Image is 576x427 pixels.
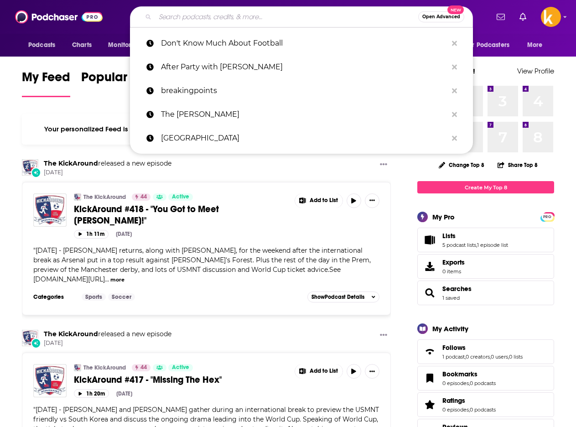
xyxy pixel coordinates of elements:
[542,213,553,220] a: PRO
[15,8,103,26] img: Podchaser - Follow, Share and Rate Podcasts
[442,344,523,352] a: Follows
[83,364,126,371] a: The KickAround
[497,156,538,174] button: Share Top 8
[447,5,464,14] span: New
[130,6,473,27] div: Search podcasts, credits, & more...
[432,213,455,221] div: My Pro
[108,293,135,301] a: Soccer
[420,260,439,273] span: Exports
[442,354,465,360] a: 1 podcast
[417,281,554,305] span: Searches
[417,181,554,193] a: Create My Top 8
[466,354,490,360] a: 0 creators
[74,203,288,226] a: KickAround #418 - "You Got to Meet [PERSON_NAME]!"
[22,69,70,90] span: My Feed
[376,159,391,171] button: Show More Button
[130,126,473,150] a: [GEOGRAPHIC_DATA]
[508,354,509,360] span: ,
[116,231,132,237] div: [DATE]
[66,36,97,54] a: Charts
[74,374,288,385] a: KickAround #417 - "Missing The Hex"
[74,230,109,239] button: 1h 11m
[490,354,491,360] span: ,
[22,114,391,145] div: Your personalized Feed is curated based on the Podcasts, Creators, Users, and Lists that you Follow.
[307,292,379,302] button: ShowPodcast Details
[168,193,193,201] a: Active
[140,193,147,202] span: 44
[44,330,98,338] a: The KickAround
[74,203,219,226] span: KickAround #418 - "You Got to Meet [PERSON_NAME]!"
[470,380,496,386] a: 0 podcasts
[33,293,74,301] h3: Categories
[491,354,508,360] a: 0 users
[33,246,371,283] span: "
[28,39,55,52] span: Podcasts
[81,69,159,90] span: Popular Feed
[74,193,81,201] a: The KickAround
[417,392,554,417] span: Ratings
[310,197,338,204] span: Add to List
[442,295,460,301] a: 1 saved
[33,364,67,397] img: KickAround #417 - "Missing The Hex"
[44,159,98,167] a: The KickAround
[74,364,81,371] img: The KickAround
[83,193,126,201] a: The KickAround
[44,159,171,168] h3: released a new episode
[22,36,67,54] button: open menu
[442,232,508,240] a: Lists
[105,275,109,283] span: ...
[22,159,38,176] img: The KickAround
[161,55,447,79] p: After Party with Emily Jashinsky
[31,338,41,348] div: New Episode
[516,9,530,25] a: Show notifications dropdown
[295,193,342,208] button: Show More Button
[161,79,447,103] p: breakingpoints
[442,285,472,293] a: Searches
[33,246,371,283] span: [DATE] - [PERSON_NAME] returns, along with [PERSON_NAME], for the weekend after the international...
[295,364,342,379] button: Show More Button
[470,406,496,413] a: 0 podcasts
[527,39,543,52] span: More
[417,339,554,364] span: Follows
[72,39,92,52] span: Charts
[469,406,470,413] span: ,
[44,169,171,177] span: [DATE]
[420,286,439,299] a: Searches
[442,406,469,413] a: 0 episodes
[420,372,439,385] a: Bookmarks
[493,9,509,25] a: Show notifications dropdown
[541,7,561,27] img: User Profile
[466,39,509,52] span: For Podcasters
[102,36,152,54] button: open menu
[442,268,465,275] span: 0 items
[432,324,468,333] div: My Activity
[442,370,496,378] a: Bookmarks
[44,330,171,338] h3: released a new episode
[132,364,150,371] a: 44
[418,11,464,22] button: Open AdvancedNew
[422,15,460,19] span: Open Advanced
[116,391,132,397] div: [DATE]
[130,103,473,126] a: The [PERSON_NAME]
[22,330,38,346] img: The KickAround
[376,330,391,341] button: Show More Button
[130,79,473,103] a: breakingpoints
[442,258,465,266] span: Exports
[509,354,523,360] a: 0 lists
[161,126,447,150] p: Dish City
[417,366,554,391] span: Bookmarks
[476,242,477,248] span: ,
[130,55,473,79] a: After Party with [PERSON_NAME]
[469,380,470,386] span: ,
[477,242,508,248] a: 1 episode list
[155,10,418,24] input: Search podcasts, credits, & more...
[541,7,561,27] span: Logged in as sshawan
[420,234,439,246] a: Lists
